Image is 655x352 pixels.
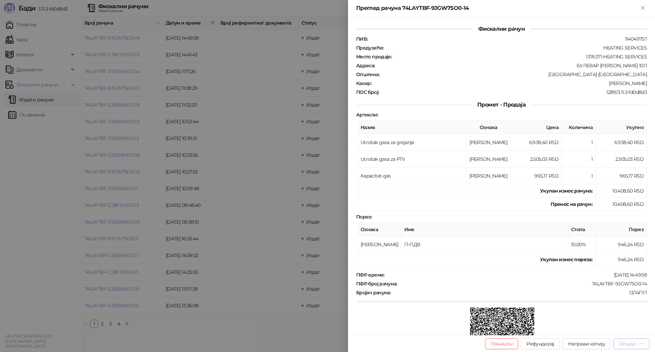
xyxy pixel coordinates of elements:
td: 965,17 RSD [510,168,562,184]
div: [DATE] 14:49:58 [385,272,647,278]
td: 10,00% [568,236,596,253]
div: Преглед рачуна 74LAYTBF-9JGW75O0-14 [356,4,639,12]
button: Поништи [485,338,519,349]
button: Направи копију [563,338,611,349]
td: 1 [562,168,596,184]
td: 6.938,40 RSD [510,134,562,151]
th: Стопа [568,223,596,236]
strong: Бројач рачуна : [356,290,391,296]
div: 13/14ПП [391,290,647,296]
strong: Укупан износ рачуна : [540,188,593,194]
td: П-ПДВ [402,236,568,253]
td: [PERSON_NAME] [467,168,510,184]
div: 114049757 [368,36,647,42]
td: 965,17 RSD [596,168,647,184]
div: Опције [619,341,636,347]
td: 1 [562,134,596,151]
span: Фискални рачун [473,26,530,32]
td: 946,24 RSD [596,253,647,266]
div: 1289/3.11.3-fd0d8d3 [379,89,647,95]
td: 2.505,03 RSD [510,151,562,168]
div: HEATING SERVICES [384,45,647,51]
td: [PERSON_NAME] [358,236,402,253]
strong: Општина : [356,71,379,78]
strong: ПИБ : [356,36,367,42]
td: Kapacitet-gas [358,168,467,184]
strong: Укупан износ пореза: [540,256,593,263]
strong: Касир : [356,80,372,86]
strong: ПФР број рачуна : [356,281,397,287]
td: 2.505,03 RSD [596,151,647,168]
td: [PERSON_NAME] [467,134,510,151]
button: Рефундирај [521,338,560,349]
td: 946,24 RSD [596,236,647,253]
th: Ознака [358,223,402,236]
div: 1376371-HEATING SERVICES [392,54,647,60]
th: Порез [596,223,647,236]
div: [PERSON_NAME] [372,80,647,86]
th: Име [402,223,568,236]
strong: Предузеће : [356,45,384,51]
div: [GEOGRAPHIC_DATA]-[GEOGRAPHIC_DATA] [380,71,647,78]
strong: Пренос на рачун : [551,201,593,207]
td: 10.408,60 RSD [596,198,647,211]
th: Ознака [467,121,510,134]
span: Направи копију [568,341,605,347]
td: 1 [562,151,596,168]
td: Utrošak gasa za grejanje [358,134,467,151]
th: Назив [358,121,467,134]
strong: ПОС број : [356,89,379,95]
strong: Артикли : [356,112,378,118]
div: БУЛЕВАР [PERSON_NAME] 10Л [376,62,647,69]
td: 6.938,40 RSD [596,134,647,151]
strong: Место продаје : [356,54,392,60]
td: [PERSON_NAME] [467,151,510,168]
th: Укупно [596,121,647,134]
span: Промет - Продаја [472,101,531,108]
th: Цена [510,121,562,134]
th: Количина [562,121,596,134]
div: 74LAYTBF-9JGW75O0-14 [398,281,647,287]
td: Utrošak gasa za PTV [358,151,467,168]
td: 10.408,60 RSD [596,184,647,198]
strong: Порез : [356,214,372,220]
button: Опције [613,338,650,349]
strong: Адреса : [356,62,375,69]
button: Close [639,4,647,12]
strong: ПФР време : [356,272,384,278]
